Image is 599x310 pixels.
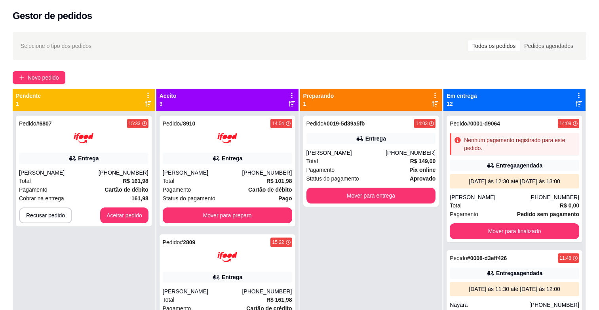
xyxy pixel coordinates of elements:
[180,239,195,245] strong: # 2809
[520,40,578,51] div: Pedidos agendados
[99,169,148,177] div: [PHONE_NUMBER]
[13,71,65,84] button: Novo pedido
[242,169,292,177] div: [PHONE_NUMBER]
[163,207,292,223] button: Mover para preparo
[464,136,576,152] div: Nenhum pagamento registrado para este pedido.
[306,157,318,165] span: Total
[517,211,579,217] strong: Pedido sem pagamento
[272,239,284,245] div: 15:22
[447,100,477,108] p: 12
[266,178,292,184] strong: R$ 101,98
[74,128,93,148] img: ifood
[450,193,529,201] div: [PERSON_NAME]
[529,301,579,309] div: [PHONE_NUMBER]
[248,186,292,193] strong: Cartão de débito
[529,193,579,201] div: [PHONE_NUMBER]
[559,255,571,261] div: 11:48
[222,273,242,281] div: Entrega
[131,195,148,202] strong: 161,98
[217,128,237,148] img: ifood
[160,92,177,100] p: Aceito
[163,185,191,194] span: Pagamento
[450,210,478,219] span: Pagamento
[450,301,529,309] div: Nayara
[450,201,462,210] span: Total
[163,239,180,245] span: Pedido
[447,92,477,100] p: Em entrega
[450,255,467,261] span: Pedido
[306,188,436,203] button: Mover para entrega
[306,149,386,157] div: [PERSON_NAME]
[19,169,99,177] div: [PERSON_NAME]
[306,165,335,174] span: Pagamento
[16,100,41,108] p: 1
[163,295,175,304] span: Total
[242,287,292,295] div: [PHONE_NUMBER]
[467,120,500,127] strong: # 0001-d9064
[496,162,542,169] div: Entrega agendada
[123,178,148,184] strong: R$ 161,98
[217,247,237,267] img: ifood
[19,185,48,194] span: Pagamento
[450,223,579,239] button: Mover para finalizado
[180,120,195,127] strong: # 8910
[21,42,91,50] span: Selecione o tipo dos pedidos
[163,177,175,185] span: Total
[468,40,520,51] div: Todos os pedidos
[163,120,180,127] span: Pedido
[559,120,571,127] div: 14:09
[19,177,31,185] span: Total
[105,186,148,193] strong: Cartão de débito
[303,92,334,100] p: Preparando
[19,120,36,127] span: Pedido
[365,135,386,143] div: Entrega
[272,120,284,127] div: 14:54
[453,177,576,185] div: [DATE] às 12:30 até [DATE] às 13:00
[163,169,242,177] div: [PERSON_NAME]
[13,10,92,22] h2: Gestor de pedidos
[266,297,292,303] strong: R$ 161,98
[163,194,215,203] span: Status do pagamento
[560,202,579,209] strong: R$ 0,00
[467,255,507,261] strong: # 0008-d3eff426
[129,120,141,127] div: 15:33
[450,120,467,127] span: Pedido
[410,158,436,164] strong: R$ 149,00
[303,100,334,108] p: 1
[386,149,435,157] div: [PHONE_NUMBER]
[306,120,324,127] span: Pedido
[100,207,148,223] button: Aceitar pedido
[160,100,177,108] p: 3
[78,154,99,162] div: Entrega
[19,75,25,80] span: plus
[496,269,542,277] div: Entrega agendada
[409,167,435,173] strong: Pix online
[278,195,292,202] strong: Pago
[16,92,41,100] p: Pendente
[323,120,365,127] strong: # 0019-5d39a5fb
[19,207,72,223] button: Recusar pedido
[28,73,59,82] span: Novo pedido
[410,175,435,182] strong: aprovado
[163,287,242,295] div: [PERSON_NAME]
[453,285,576,293] div: [DATE] às 11:30 até [DATE] às 12:00
[222,154,242,162] div: Entrega
[416,120,428,127] div: 14:03
[306,174,359,183] span: Status do pagamento
[36,120,52,127] strong: # 6807
[19,194,64,203] span: Cobrar na entrega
